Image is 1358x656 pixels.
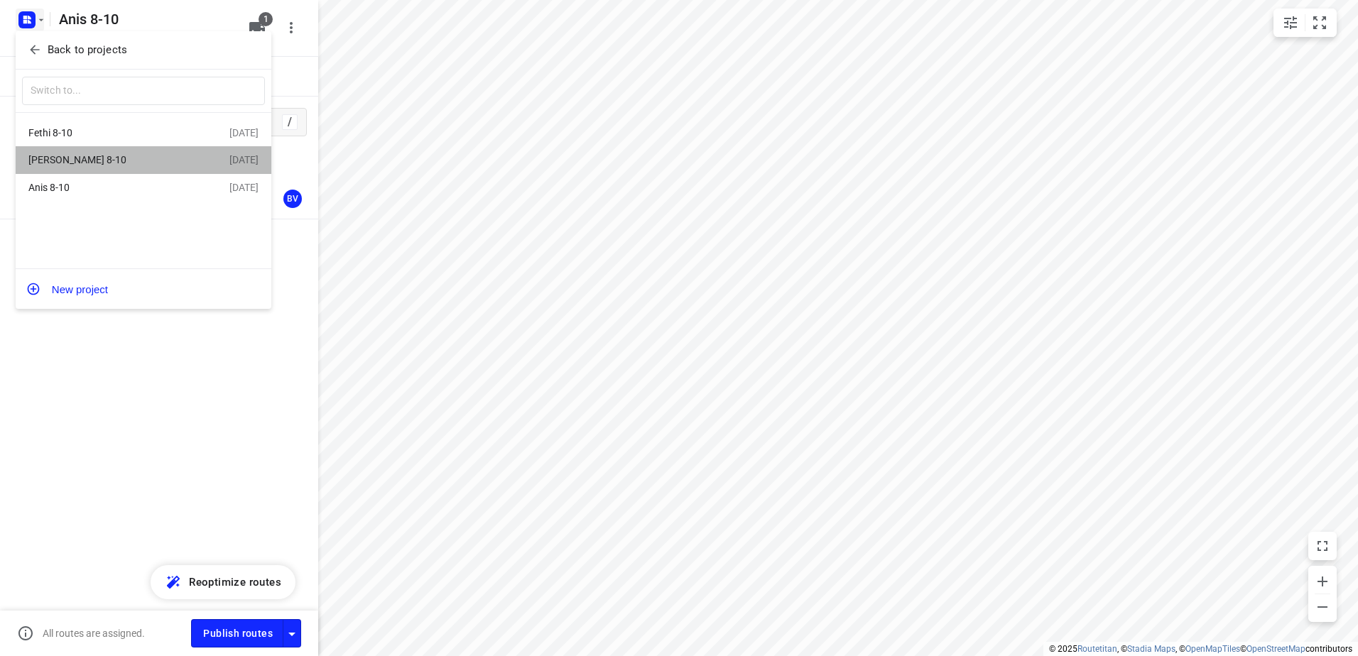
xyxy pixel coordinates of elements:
div: [PERSON_NAME] 8-10[DATE] [16,146,271,174]
div: [DATE] [229,127,259,138]
div: Anis 8-10[DATE] [16,174,271,202]
div: Fethi 8-10 [28,127,192,138]
div: [DATE] [229,182,259,193]
p: Back to projects [48,42,127,58]
div: Fethi 8-10[DATE] [16,119,271,146]
div: [PERSON_NAME] 8-10 [28,154,192,165]
div: [DATE] [229,154,259,165]
button: New project [16,275,271,303]
input: Switch to... [22,77,265,106]
button: Back to projects [22,38,265,62]
div: Anis 8-10 [28,182,192,193]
